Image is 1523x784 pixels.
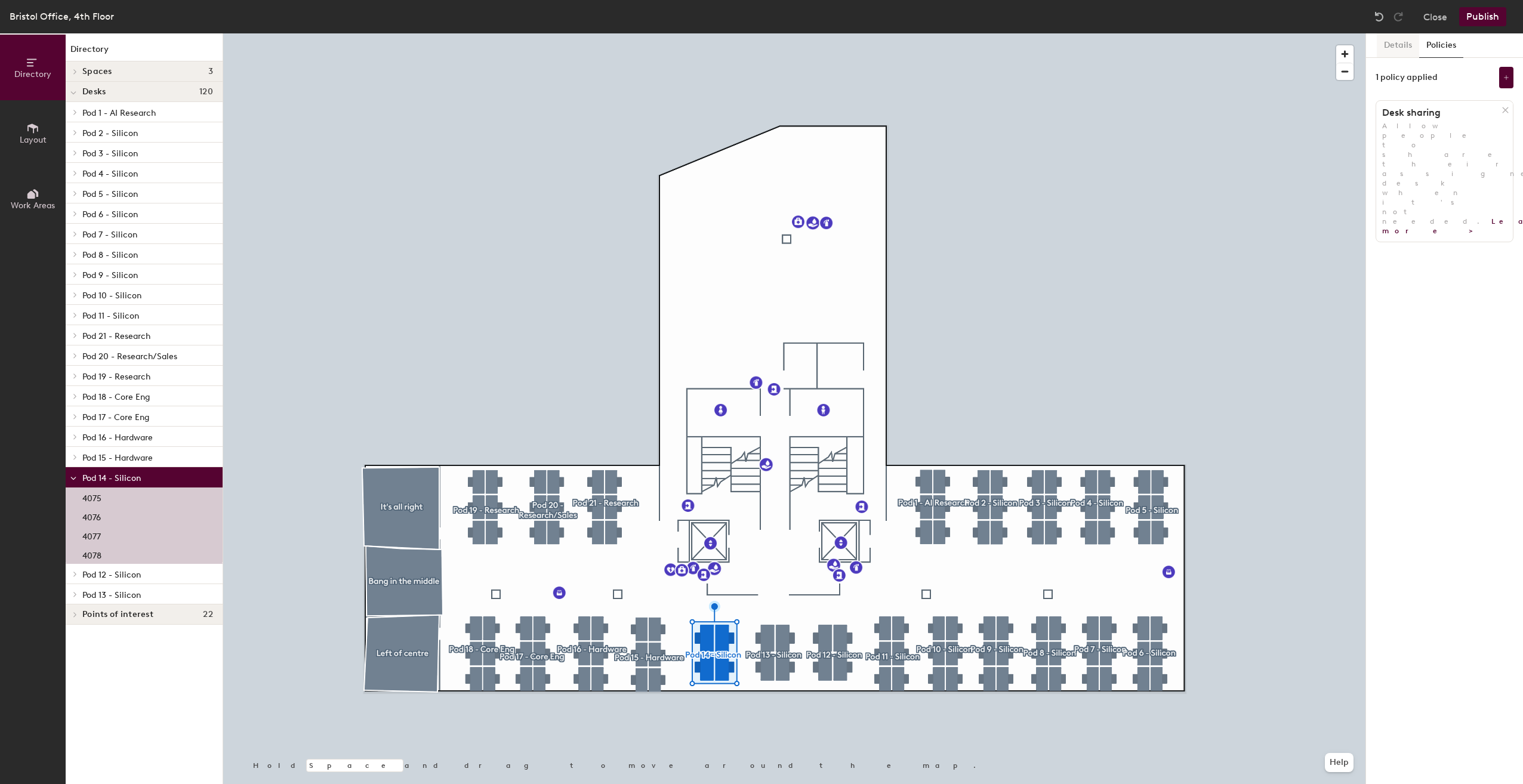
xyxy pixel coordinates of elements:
[82,473,141,483] span: Pod 14 - Silicon
[82,311,139,321] span: Pod 11 - Silicon
[82,128,138,138] span: Pod 2 - Silicon
[1373,11,1385,23] img: Undo
[82,610,153,619] span: Points of interest
[82,331,150,341] span: Pod 21 - Research
[82,453,153,463] span: Pod 15 - Hardware
[199,87,213,97] span: 120
[1459,7,1506,26] button: Publish
[82,412,149,422] span: Pod 17 - Core Eng
[82,392,150,402] span: Pod 18 - Core Eng
[82,108,156,118] span: Pod 1 - AI Research
[82,149,138,159] span: Pod 3 - Silicon
[82,490,101,504] p: 4075
[208,67,213,76] span: 3
[1376,73,1438,82] div: 1 policy applied
[82,87,106,97] span: Desks
[82,291,141,301] span: Pod 10 - Silicon
[10,9,114,24] div: Bristol Office, 4th Floor
[1392,11,1404,23] img: Redo
[82,351,177,362] span: Pod 20 - Research/Sales
[203,610,213,619] span: 22
[1376,107,1502,119] h1: Desk sharing
[82,67,112,76] span: Spaces
[1377,33,1419,58] button: Details
[82,189,138,199] span: Pod 5 - Silicon
[82,528,101,542] p: 4077
[82,433,153,443] span: Pod 16 - Hardware
[82,270,138,280] span: Pod 9 - Silicon
[11,200,55,211] span: Work Areas
[1325,753,1354,772] button: Help
[1419,33,1463,58] button: Policies
[82,230,137,240] span: Pod 7 - Silicon
[82,547,101,561] p: 4078
[14,69,51,79] span: Directory
[82,209,138,220] span: Pod 6 - Silicon
[20,135,47,145] span: Layout
[82,372,150,382] span: Pod 19 - Research
[82,570,141,580] span: Pod 12 - Silicon
[1423,7,1447,26] button: Close
[82,590,141,600] span: Pod 13 - Silicon
[82,169,138,179] span: Pod 4 - Silicon
[82,509,101,523] p: 4076
[66,43,223,61] h1: Directory
[82,250,138,260] span: Pod 8 - Silicon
